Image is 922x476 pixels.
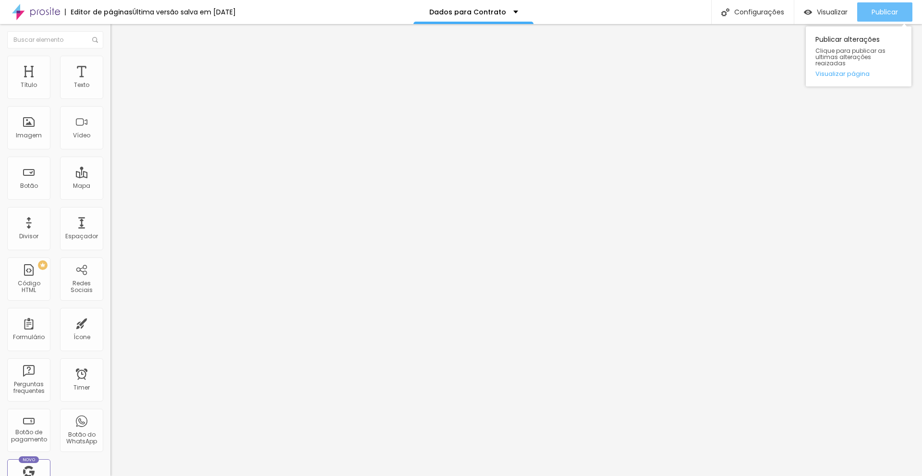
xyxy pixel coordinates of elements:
[19,456,39,463] div: Novo
[73,384,90,391] div: Timer
[13,334,45,341] div: Formulário
[16,132,42,139] div: Imagem
[73,334,90,341] div: Ícone
[721,8,729,16] img: Icone
[73,132,90,139] div: Vídeo
[872,8,898,16] span: Publicar
[815,71,902,77] a: Visualizar página
[815,48,902,67] span: Clique para publicar as ultimas alterações reaizadas
[10,429,48,443] div: Botão de pagamento
[73,183,90,189] div: Mapa
[62,280,100,294] div: Redes Sociais
[65,9,133,15] div: Editor de páginas
[110,24,922,476] iframe: Editor
[804,8,812,16] img: view-1.svg
[817,8,848,16] span: Visualizar
[92,37,98,43] img: Icone
[62,431,100,445] div: Botão do WhatsApp
[794,2,857,22] button: Visualizar
[10,280,48,294] div: Código HTML
[133,9,236,15] div: Última versão salva em [DATE]
[806,26,911,86] div: Publicar alterações
[429,9,506,15] p: Dados para Contrato
[65,233,98,240] div: Espaçador
[10,381,48,395] div: Perguntas frequentes
[7,31,103,49] input: Buscar elemento
[20,183,38,189] div: Botão
[21,82,37,88] div: Título
[857,2,912,22] button: Publicar
[19,233,38,240] div: Divisor
[74,82,89,88] div: Texto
